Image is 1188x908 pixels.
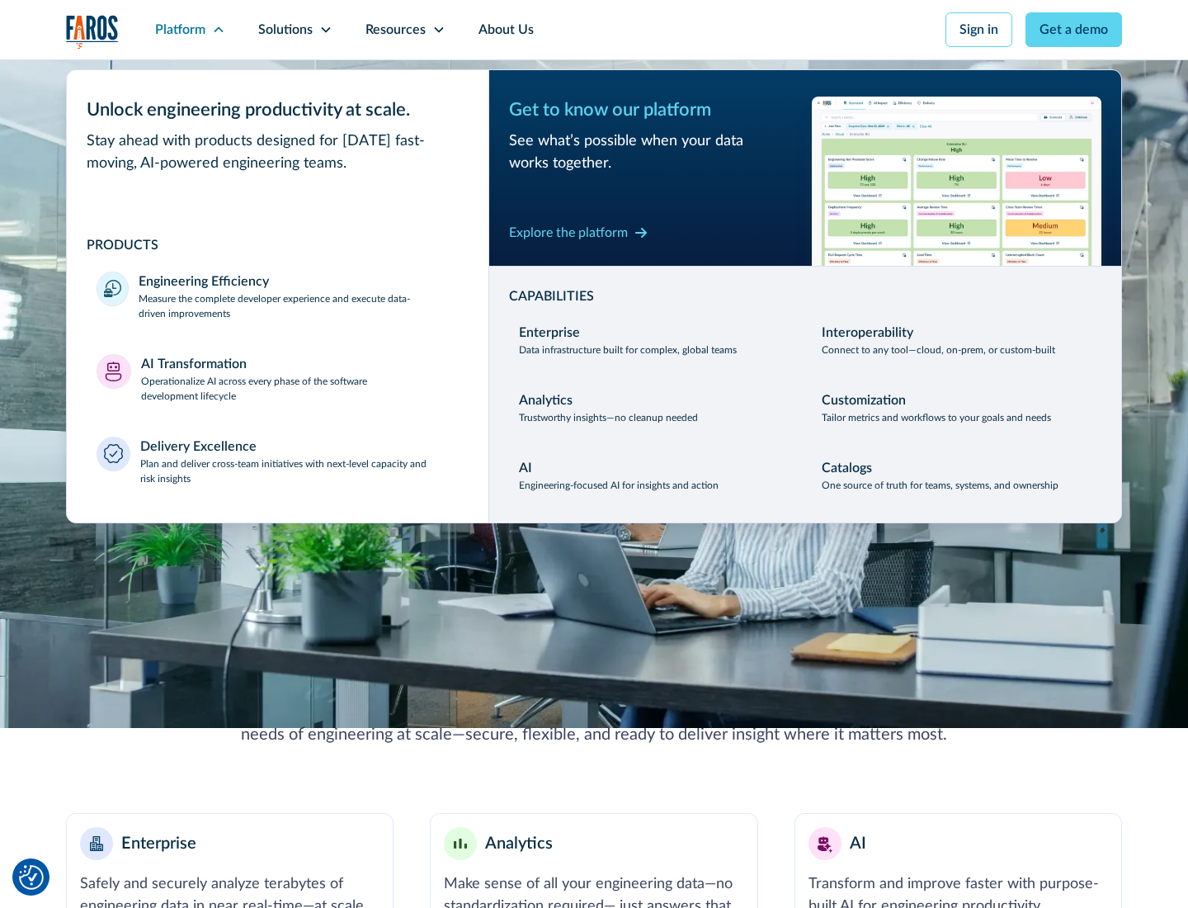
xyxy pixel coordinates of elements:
[139,291,459,321] p: Measure the complete developer experience and execute data-driven improvements
[812,830,838,857] img: AI robot or assistant icon
[19,865,44,890] button: Cookie Settings
[66,15,119,49] img: Logo of the analytics and reporting company Faros.
[258,20,313,40] div: Solutions
[1025,12,1122,47] a: Get a demo
[509,448,799,503] a: AIEngineering-focused AI for insights and action
[822,343,1055,357] p: Connect to any tool—cloud, on-prem, or custom-built
[121,831,196,856] div: Enterprise
[812,448,1101,503] a: CatalogsOne source of truth for teams, systems, and ownership
[509,286,1101,306] div: CAPABILITIES
[509,313,799,367] a: EnterpriseData infrastructure built for complex, global teams
[87,97,469,124] div: Unlock engineering productivity at scale.
[90,836,103,851] img: Enterprise building blocks or structure icon
[140,437,257,456] div: Delivery Excellence
[822,478,1058,493] p: One source of truth for teams, systems, and ownership
[812,97,1101,266] img: Workflow productivity trends heatmap chart
[139,272,269,291] div: Engineering Efficiency
[812,313,1101,367] a: InteroperabilityConnect to any tool—cloud, on-prem, or custom-built
[87,427,469,496] a: Delivery ExcellencePlan and deliver cross-team initiatives with next-level capacity and risk insi...
[141,374,460,404] p: Operationalize AI across every phase of the software development lifecycle
[66,15,119,49] a: home
[509,130,799,175] div: See what’s possible when your data works together.
[519,390,573,410] div: Analytics
[822,410,1051,425] p: Tailor metrics and workflows to your goals and needs
[509,220,648,246] a: Explore the platform
[822,390,906,410] div: Customization
[140,456,460,486] p: Plan and deliver cross-team initiatives with next-level capacity and risk insights
[519,478,719,493] p: Engineering-focused AI for insights and action
[87,344,469,414] a: AI TransformationOperationalize AI across every phase of the software development lifecycle
[19,865,44,890] img: Revisit consent button
[87,262,469,331] a: Engineering EfficiencyMeasure the complete developer experience and execute data-driven improvements
[155,20,205,40] div: Platform
[454,839,467,849] img: Minimalist bar chart analytics icon
[850,831,866,856] div: AI
[485,831,553,856] div: Analytics
[519,323,580,343] div: Enterprise
[365,20,426,40] div: Resources
[509,381,799,435] a: AnalyticsTrustworthy insights—no cleanup needed
[945,12,1012,47] a: Sign in
[519,410,698,425] p: Trustworthy insights—no cleanup needed
[141,354,247,374] div: AI Transformation
[812,381,1101,435] a: CustomizationTailor metrics and workflows to your goals and needs
[509,97,799,124] div: Get to know our platform
[519,343,737,357] p: Data infrastructure built for complex, global teams
[87,130,469,175] div: Stay ahead with products designed for [DATE] fast-moving, AI-powered engineering teams.
[66,59,1122,523] nav: Platform
[87,235,469,255] div: PRODUCTS
[519,458,532,478] div: AI
[509,223,628,243] div: Explore the platform
[822,323,913,343] div: Interoperability
[822,458,872,478] div: Catalogs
